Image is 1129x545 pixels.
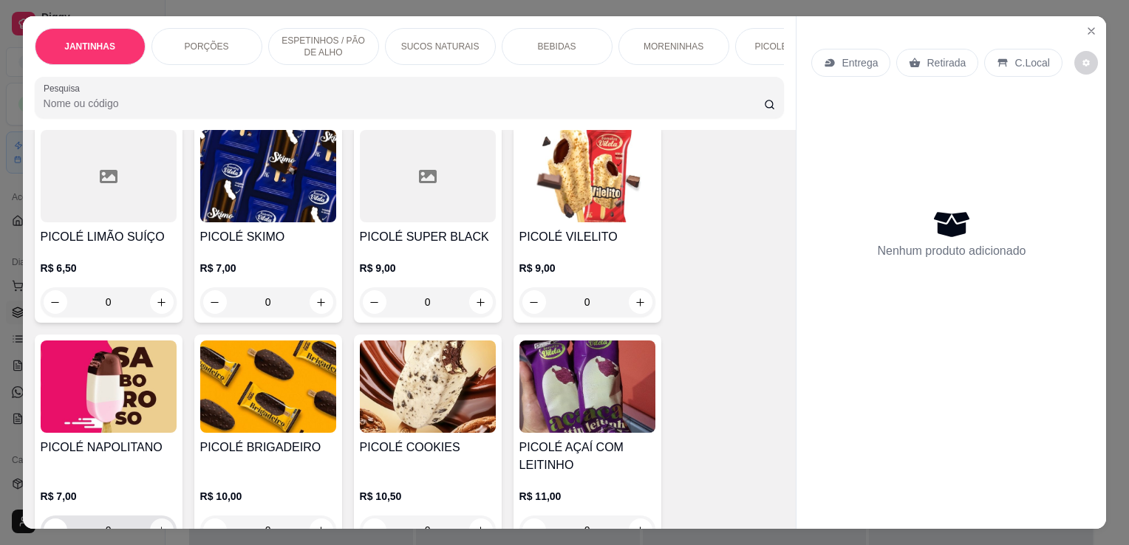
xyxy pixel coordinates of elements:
img: product-image [200,130,336,222]
p: Nenhum produto adicionado [877,242,1026,260]
p: PICOLÉS VILELA [755,41,826,52]
button: decrease-product-quantity [44,290,67,314]
h4: PICOLÉ VILELITO [519,228,655,246]
h4: PICOLÉ SKIMO [200,228,336,246]
p: BEBIDAS [538,41,576,52]
button: Close [1079,19,1103,43]
button: decrease-product-quantity [203,290,227,314]
p: ESPETINHOS / PÃO DE ALHO [281,35,366,58]
img: product-image [41,340,177,433]
button: increase-product-quantity [310,518,333,542]
p: C.Local [1014,55,1049,70]
button: decrease-product-quantity [363,290,386,314]
button: decrease-product-quantity [522,518,546,542]
p: Retirada [927,55,966,70]
p: R$ 10,00 [200,489,336,504]
button: decrease-product-quantity [363,518,386,542]
button: increase-product-quantity [150,290,174,314]
button: decrease-product-quantity [44,518,67,542]
h4: PICOLÉ AÇAÍ COM LEITINHO [519,439,655,474]
h4: PICOLÉ NAPOLITANO [41,439,177,456]
img: product-image [519,340,655,433]
button: increase-product-quantity [629,518,652,542]
img: product-image [200,340,336,433]
p: PORÇÕES [185,41,229,52]
p: R$ 9,00 [360,261,496,275]
button: increase-product-quantity [469,290,493,314]
label: Pesquisa [44,82,85,95]
p: R$ 10,50 [360,489,496,504]
p: R$ 9,00 [519,261,655,275]
h4: PICOLÉ BRIGADEIRO [200,439,336,456]
p: Entrega [842,55,878,70]
p: R$ 7,00 [41,489,177,504]
button: increase-product-quantity [150,518,174,542]
button: decrease-product-quantity [203,518,227,542]
h4: PICOLÉ LIMÃO SUÍÇO [41,228,177,246]
p: R$ 11,00 [519,489,655,504]
button: increase-product-quantity [629,290,652,314]
button: decrease-product-quantity [522,290,546,314]
img: product-image [360,340,496,433]
input: Pesquisa [44,96,764,111]
h4: PICOLÉ SUPER BLACK [360,228,496,246]
button: increase-product-quantity [310,290,333,314]
p: JANTINHAS [64,41,115,52]
p: MORENINHAS [644,41,703,52]
button: increase-product-quantity [469,518,493,542]
button: decrease-product-quantity [1074,51,1098,75]
h4: PICOLÉ COOKIES [360,439,496,456]
img: product-image [519,130,655,222]
p: R$ 7,00 [200,261,336,275]
p: SUCOS NATURAIS [401,41,480,52]
p: R$ 6,50 [41,261,177,275]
